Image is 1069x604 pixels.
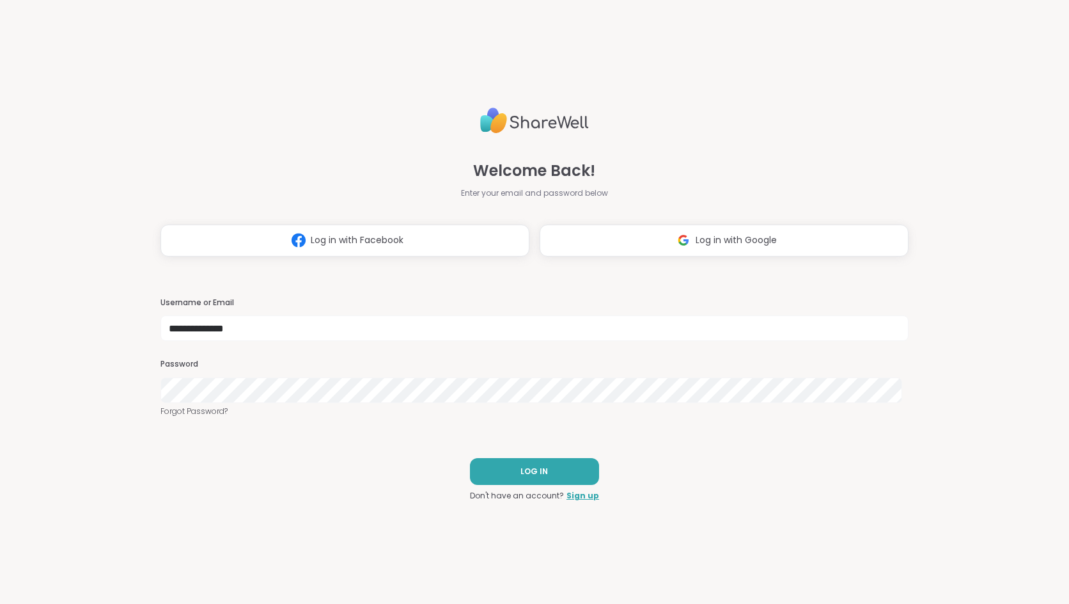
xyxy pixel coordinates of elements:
a: Forgot Password? [160,406,909,417]
h3: Password [160,359,909,370]
img: ShareWell Logomark [671,228,696,252]
button: Log in with Google [540,225,909,257]
span: Log in with Facebook [311,234,403,247]
span: Log in with Google [696,234,777,247]
img: ShareWell Logo [480,102,589,139]
a: Sign up [566,490,599,502]
button: LOG IN [470,458,599,485]
button: Log in with Facebook [160,225,529,257]
h3: Username or Email [160,298,909,308]
span: LOG IN [520,466,548,477]
img: ShareWell Logomark [286,228,311,252]
span: Don't have an account? [470,490,564,502]
span: Enter your email and password below [461,187,608,199]
span: Welcome Back! [473,159,595,182]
